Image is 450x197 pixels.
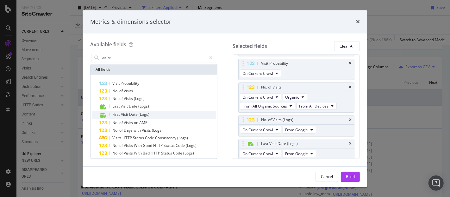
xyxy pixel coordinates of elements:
button: From Google [283,126,316,134]
span: Status [164,143,176,148]
div: Available fields [90,41,126,48]
span: No. [112,143,119,148]
span: Code [173,151,183,156]
span: (Logs) [152,128,163,133]
span: No. [112,96,119,102]
div: Clear All [340,43,354,49]
div: Last Visit Date (Logs)timesOn Current CrawlFrom Google [238,139,355,160]
span: From Google [285,127,308,132]
span: on [134,120,139,126]
span: First [112,112,121,117]
span: (Logs) [138,104,149,109]
span: (Logs) [183,151,194,156]
span: with [134,128,142,133]
span: AMP [139,120,147,126]
span: Visits [124,143,134,148]
span: On Current Crawl [243,127,273,132]
span: Code [176,143,186,148]
span: On Current Crawl [243,94,273,100]
button: On Current Crawl [240,126,281,134]
span: Visit [121,112,129,117]
span: of [119,96,124,102]
button: Organic [283,93,307,101]
div: Last Visit Date (Logs) [261,141,298,147]
span: Status [133,135,145,141]
div: Build [346,174,355,179]
div: Open Intercom Messenger [428,175,444,191]
div: times [349,62,352,65]
span: Visits [124,120,134,126]
span: Visit [121,104,129,109]
div: Visit Probability [261,60,288,67]
span: Visits [142,128,152,133]
span: No. [112,128,119,133]
div: Cancel [321,174,333,179]
span: No. [112,151,119,156]
span: of [119,89,124,94]
span: With [134,151,143,156]
span: No. [112,89,119,94]
div: times [349,142,352,146]
span: From All Organic Sources [243,103,287,108]
span: Visits [124,96,134,102]
span: Visits [124,89,133,94]
span: Last [112,104,121,109]
span: Days [124,128,134,133]
span: HTTP [122,135,133,141]
span: Code [145,135,155,141]
button: Cancel [316,172,338,182]
span: (Logs) [186,143,197,148]
button: From Google [283,150,316,157]
span: From All Devices [299,103,329,108]
span: On Current Crawl [243,70,273,76]
div: No. of VisitstimesOn Current CrawlOrganicFrom All Organic SourcesFrom All Devices [238,82,355,113]
span: Visit [112,81,121,86]
span: Status [161,151,173,156]
div: times [349,85,352,89]
button: From All Organic Sources [240,102,295,110]
div: times [356,18,360,26]
span: of [119,120,124,126]
span: HTTP [153,143,164,148]
span: of [119,143,124,148]
span: Date [129,112,139,117]
div: No. of Visits (Logs)timesOn Current CrawlFrom Google [238,115,355,136]
span: Good [143,143,153,148]
span: Probability [121,81,139,86]
span: Bad [143,151,151,156]
span: (Logs) [139,112,149,117]
div: Metrics & dimensions selector [90,18,171,26]
div: Selected fields [233,43,267,50]
span: Date [129,104,138,109]
div: No. of Visits (Logs) [261,117,294,123]
button: On Current Crawl [240,93,281,101]
button: Clear All [334,41,360,51]
div: No. of Visits [261,84,282,90]
span: No. [112,120,119,126]
div: Visit ProbabilitytimesOn Current Crawl [238,59,355,80]
span: Visits [112,135,122,141]
span: (Logs) [134,96,145,102]
span: Consistency [155,135,177,141]
span: With [134,143,143,148]
div: times [349,118,352,122]
span: HTTP [151,151,161,156]
span: From Google [285,151,308,156]
button: From All Devices [297,102,337,110]
span: Visits [124,151,134,156]
div: All fields [91,65,217,75]
button: On Current Crawl [240,150,281,157]
button: On Current Crawl [240,69,281,77]
span: Organic [285,94,299,100]
div: modal [83,10,367,187]
input: Search by field name [101,53,207,63]
span: (Logs) [177,135,188,141]
button: Build [341,172,360,182]
span: On Current Crawl [243,151,273,156]
span: of [119,151,124,156]
span: of [119,128,124,133]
